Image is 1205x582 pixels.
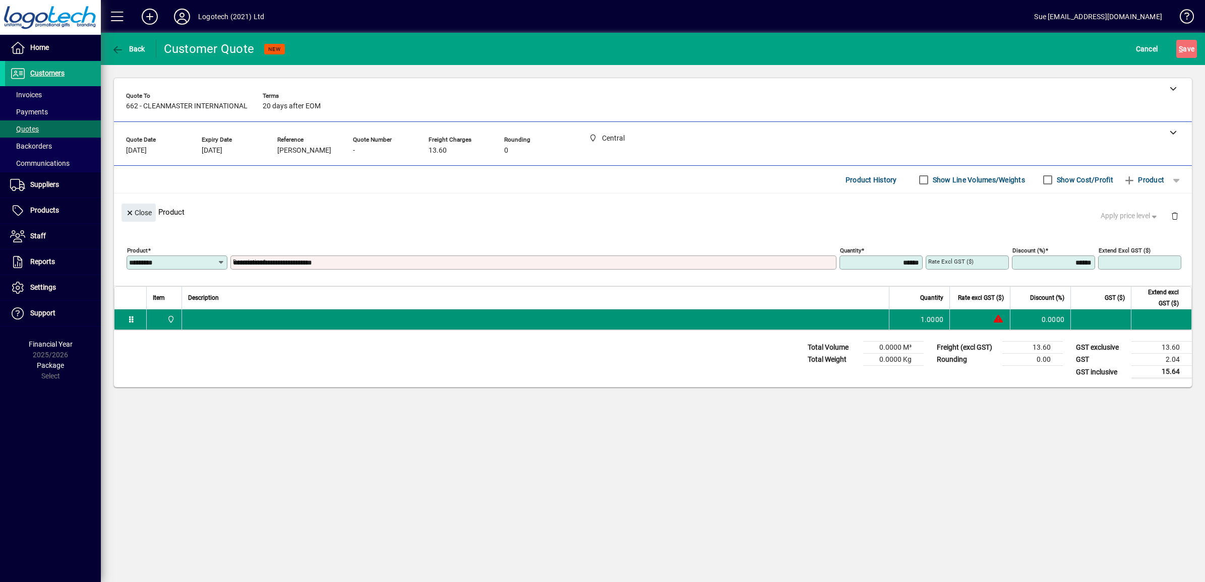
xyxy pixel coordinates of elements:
button: Back [109,40,148,58]
a: Quotes [5,120,101,138]
span: 20 days after EOM [263,102,321,110]
a: Suppliers [5,172,101,198]
div: Product [114,193,1192,230]
button: Save [1176,40,1197,58]
td: 13.60 [1131,342,1192,354]
mat-label: Discount (%) [1012,247,1045,254]
span: Customers [30,69,65,77]
td: GST exclusive [1071,342,1131,354]
a: Backorders [5,138,101,155]
span: 662 - CLEANMASTER INTERNATIONAL [126,102,248,110]
span: Suppliers [30,180,59,188]
td: Freight (excl GST) [932,342,1002,354]
div: Logotech (2021) Ltd [198,9,264,25]
mat-label: Description [233,258,263,265]
label: Show Line Volumes/Weights [931,175,1025,185]
span: Products [30,206,59,214]
span: Package [37,361,64,369]
div: Customer Quote [164,41,255,57]
span: Reports [30,257,55,266]
span: Quantity [920,292,943,303]
span: Financial Year [29,340,73,348]
mat-label: Extend excl GST ($) [1099,247,1151,254]
span: Cancel [1136,41,1158,57]
label: Show Cost/Profit [1055,175,1113,185]
a: Settings [5,275,101,300]
mat-label: Quantity [840,247,861,254]
mat-label: Rate excl GST ($) [928,258,974,265]
a: Communications [5,155,101,172]
app-page-header-button: Back [101,40,156,58]
span: Staff [30,232,46,240]
a: Support [5,301,101,326]
td: 0.0000 [1010,309,1070,330]
a: Reports [5,249,101,275]
app-page-header-button: Close [119,208,158,217]
button: Apply price level [1097,207,1163,225]
span: Settings [30,283,56,291]
span: Home [30,43,49,51]
span: ave [1179,41,1194,57]
span: 1.0000 [921,314,944,325]
td: Total Volume [803,342,863,354]
span: Product History [846,172,897,188]
span: Invoices [10,91,42,99]
td: GST [1071,354,1131,366]
span: 13.60 [429,147,447,155]
a: Knowledge Base [1172,2,1192,35]
span: GST ($) [1105,292,1125,303]
span: [PERSON_NAME] [277,147,331,155]
td: 13.60 [1002,342,1063,354]
mat-label: Product [127,247,148,254]
button: Delete [1163,204,1187,228]
span: Quotes [10,125,39,133]
button: Close [122,204,156,222]
span: Rate excl GST ($) [958,292,1004,303]
span: Support [30,309,55,317]
span: Extend excl GST ($) [1137,287,1179,309]
button: Profile [166,8,198,26]
span: Central [164,314,176,325]
span: Payments [10,108,48,116]
button: Product History [841,171,901,189]
td: Total Weight [803,354,863,366]
a: Invoices [5,86,101,103]
a: Products [5,198,101,223]
td: 2.04 [1131,354,1192,366]
td: 0.0000 Kg [863,354,924,366]
button: Cancel [1133,40,1161,58]
div: Sue [EMAIL_ADDRESS][DOMAIN_NAME] [1034,9,1162,25]
td: GST inclusive [1071,366,1131,378]
span: Item [153,292,165,303]
span: [DATE] [126,147,147,155]
span: Back [111,45,145,53]
span: Apply price level [1101,211,1159,221]
span: NEW [268,46,281,52]
span: Description [188,292,219,303]
a: Staff [5,224,101,249]
button: Add [134,8,166,26]
a: Payments [5,103,101,120]
span: [DATE] [202,147,222,155]
span: Close [126,205,152,221]
span: - [353,147,355,155]
td: 15.64 [1131,366,1192,378]
span: Backorders [10,142,52,150]
span: Communications [10,159,70,167]
td: 0.0000 M³ [863,342,924,354]
span: Discount (%) [1030,292,1064,303]
span: S [1179,45,1183,53]
td: 0.00 [1002,354,1063,366]
app-page-header-button: Delete [1163,211,1187,220]
span: 0 [504,147,508,155]
td: Rounding [932,354,1002,366]
a: Home [5,35,101,60]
